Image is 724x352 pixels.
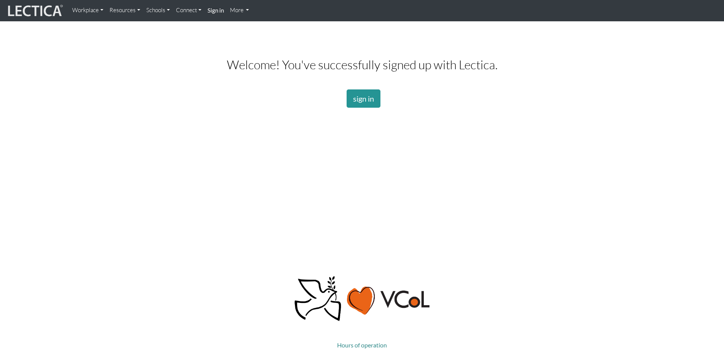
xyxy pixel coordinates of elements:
[292,275,431,322] img: Peace, love, VCoL
[69,3,106,18] a: Workplace
[106,3,143,18] a: Resources
[337,341,387,349] a: Hours of operation
[227,3,252,18] a: More
[143,3,173,18] a: Schools
[208,7,224,14] strong: Sign in
[173,3,204,18] a: Connect
[127,58,598,71] h2: Welcome! You've successfully signed up with Lectica.
[6,3,63,18] img: lecticalive
[347,89,380,108] a: sign in
[204,3,227,18] a: Sign in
